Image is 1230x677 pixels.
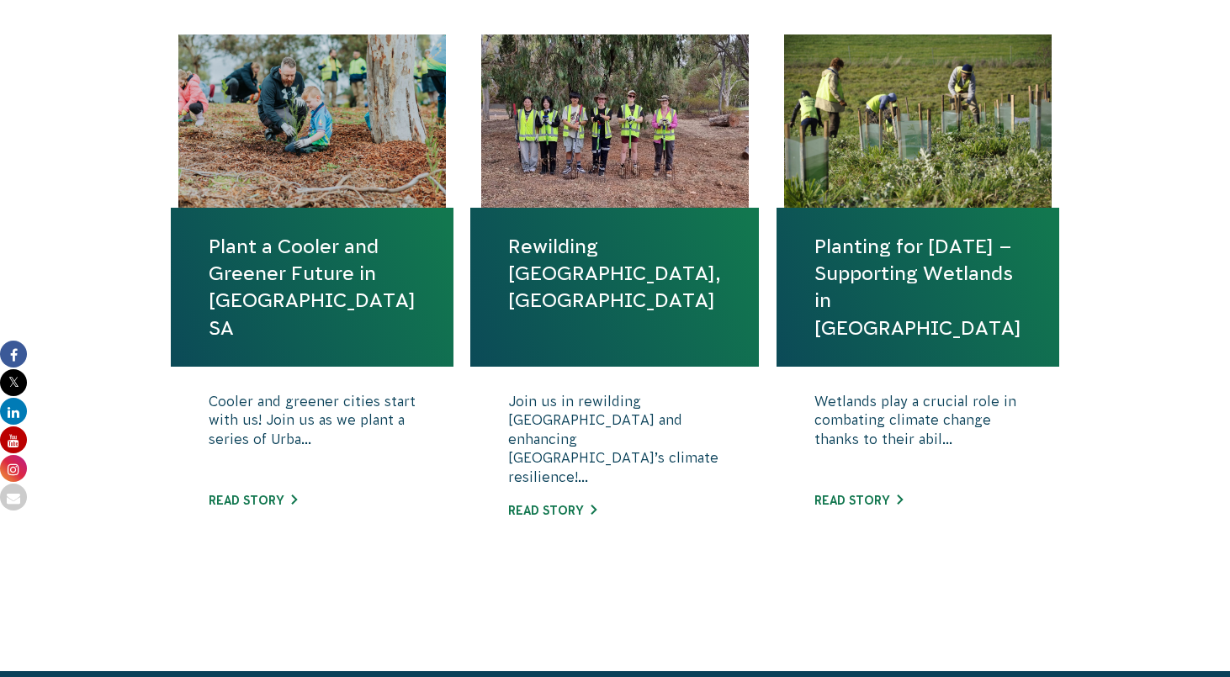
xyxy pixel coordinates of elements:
[209,233,416,341] a: Plant a Cooler and Greener Future in [GEOGRAPHIC_DATA] SA
[209,494,297,507] a: Read story
[508,504,596,517] a: Read story
[508,233,721,315] a: Rewilding [GEOGRAPHIC_DATA], [GEOGRAPHIC_DATA]
[209,392,416,476] p: Cooler and greener cities start with us! Join us as we plant a series of Urba...
[814,392,1021,476] p: Wetlands play a crucial role in combating climate change thanks to their abil...
[814,494,903,507] a: Read story
[814,233,1021,341] a: Planting for [DATE] – Supporting Wetlands in [GEOGRAPHIC_DATA]
[508,392,721,486] p: Join us in rewilding [GEOGRAPHIC_DATA] and enhancing [GEOGRAPHIC_DATA]’s climate resilience!...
